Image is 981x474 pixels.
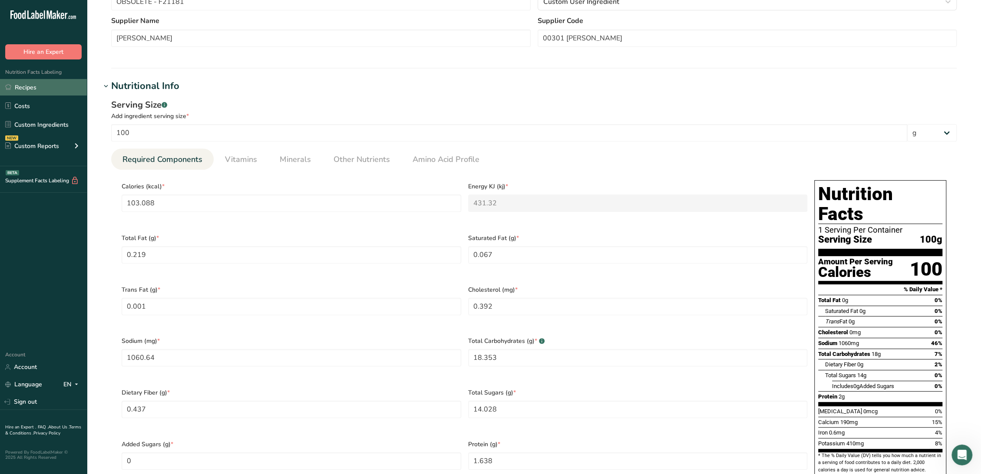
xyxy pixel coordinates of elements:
[818,329,848,336] span: Cholesterol
[825,361,856,368] span: Dietary Fiber
[818,452,942,474] section: * The % Daily Value (DV) tells you how much a nutrient in a serving of food contributes to a dail...
[818,340,837,346] span: Sodium
[111,79,179,93] div: Nutritional Info
[48,424,69,430] a: About Us .
[846,440,864,447] span: 410mg
[818,226,942,234] div: 1 Serving Per Container
[951,444,972,465] iframe: Intercom live chat
[468,182,808,191] span: Energy KJ (kj)
[538,30,957,47] input: Type your supplier code here
[122,285,461,294] span: Trans Fat (g)
[825,308,858,314] span: Saturated Fat
[818,258,893,266] div: Amount Per Serving
[825,318,847,325] span: Fat
[818,351,870,357] span: Total Carbohydrates
[935,297,942,303] span: 0%
[280,154,311,165] span: Minerals
[935,308,942,314] span: 0%
[935,429,942,436] span: 4%
[842,297,848,303] span: 0g
[468,336,808,346] span: Total Carbohydrates (g)
[6,170,19,175] div: BETA
[840,419,858,425] span: 190mg
[818,440,845,447] span: Potassium
[935,318,942,325] span: 0%
[122,182,461,191] span: Calories (kcal)
[935,440,942,447] span: 8%
[849,318,855,325] span: 0g
[825,318,839,325] i: Trans
[872,351,881,357] span: 18g
[859,308,865,314] span: 0g
[932,419,942,425] span: 15%
[5,44,82,59] button: Hire an Expert
[122,388,461,397] span: Dietary Fiber (g)
[910,258,942,281] div: 100
[857,361,863,368] span: 0g
[818,284,942,295] section: % Daily Value *
[935,361,942,368] span: 2%
[122,234,461,243] span: Total Fat (g)
[935,372,942,379] span: 0%
[5,424,81,436] a: Terms & Conditions .
[111,112,957,121] div: Add ingredient serving size
[818,184,942,224] h1: Nutrition Facts
[931,340,942,346] span: 46%
[468,234,808,243] span: Saturated Fat (g)
[33,430,60,436] a: Privacy Policy
[111,30,531,47] input: Type your supplier name here
[818,266,893,279] div: Calories
[849,329,861,336] span: 0mg
[853,383,859,389] span: 0g
[111,16,531,26] label: Supplier Name
[818,393,837,400] span: Protein
[818,234,872,245] span: Serving Size
[122,440,461,449] span: Added Sugars (g)
[334,154,390,165] span: Other Nutrients
[818,297,841,303] span: Total Fat
[935,351,942,357] span: 7%
[935,329,942,336] span: 0%
[829,429,845,436] span: 0.6mg
[832,383,894,389] span: Includes Added Sugars
[538,16,957,26] label: Supplier Code
[225,154,257,165] span: Vitamins
[5,450,82,460] div: Powered By FoodLabelMaker © 2025 All Rights Reserved
[111,99,957,112] div: Serving Size
[818,419,839,425] span: Calcium
[5,377,42,392] a: Language
[38,424,48,430] a: FAQ .
[468,388,808,397] span: Total Sugars (g)
[818,429,828,436] span: Iron
[111,124,907,142] input: Type your serving size here
[920,234,942,245] span: 100g
[825,372,856,379] span: Total Sugars
[122,154,202,165] span: Required Components
[5,424,36,430] a: Hire an Expert .
[818,408,862,415] span: [MEDICAL_DATA]
[413,154,479,165] span: Amino Acid Profile
[468,440,808,449] span: Protein (g)
[5,142,59,151] div: Custom Reports
[5,135,18,141] div: NEW
[935,383,942,389] span: 0%
[863,408,878,415] span: 0mcg
[468,285,808,294] span: Cholesterol (mg)
[122,336,461,346] span: Sodium (mg)
[857,372,866,379] span: 14g
[63,379,82,390] div: EN
[935,408,942,415] span: 0%
[839,393,845,400] span: 2g
[839,340,859,346] span: 1060mg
